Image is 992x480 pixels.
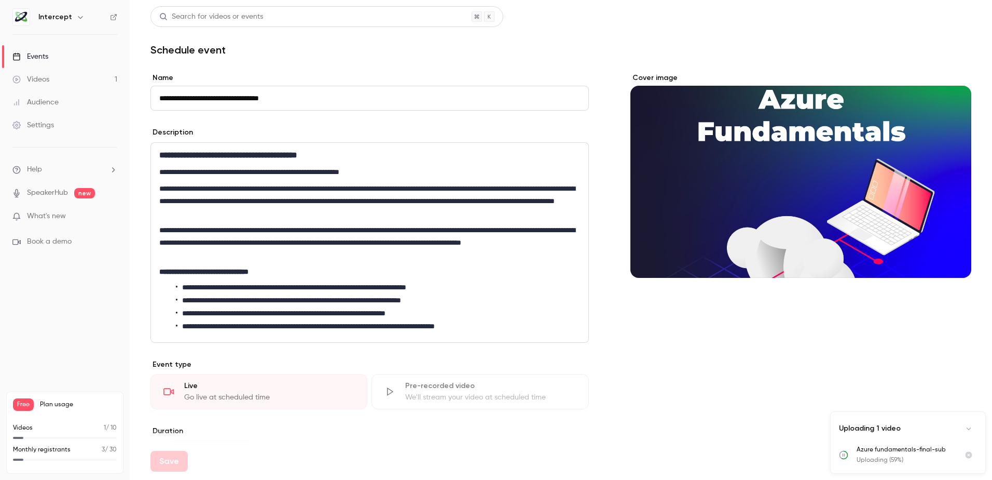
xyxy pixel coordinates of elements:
span: Help [27,164,42,175]
span: new [74,188,95,198]
p: Monthly registrants [13,445,71,455]
p: Uploading 1 video [839,423,901,434]
section: Cover image [630,73,971,278]
div: Settings [12,120,54,130]
section: description [150,142,589,343]
div: Search for videos or events [159,11,263,22]
h1: Schedule event [150,44,971,56]
span: Book a demo [27,236,72,247]
p: Event type [150,359,589,370]
div: Audience [12,97,59,108]
div: Pre-recorded videoWe'll stream your video at scheduled time [371,374,588,409]
label: Duration [150,426,589,436]
p: / 10 [104,423,117,433]
p: Uploading (59%) [857,456,952,465]
div: Go live at scheduled time [184,392,354,403]
div: Pre-recorded video [405,381,575,391]
span: Plan usage [40,401,117,409]
span: 1 [104,425,106,431]
img: Intercept [13,9,30,25]
button: Cancel upload [960,447,977,463]
p: Azure fundamentals-final-sub [857,445,952,455]
p: / 30 [102,445,117,455]
div: Live [184,381,354,391]
li: help-dropdown-opener [12,164,117,175]
div: LiveGo live at scheduled time [150,374,367,409]
div: We'll stream your video at scheduled time [405,392,575,403]
span: What's new [27,211,66,222]
a: SpeakerHub [27,188,68,198]
h6: Intercept [38,12,72,22]
p: Videos [13,423,33,433]
label: Description [150,127,193,138]
button: Collapse uploads list [960,420,977,437]
label: Cover image [630,73,971,83]
div: editor [151,143,588,342]
span: Free [13,398,34,411]
label: Name [150,73,589,83]
div: Videos [12,74,49,85]
span: 3 [102,447,105,453]
ul: Uploads list [831,445,985,473]
div: Events [12,51,48,62]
